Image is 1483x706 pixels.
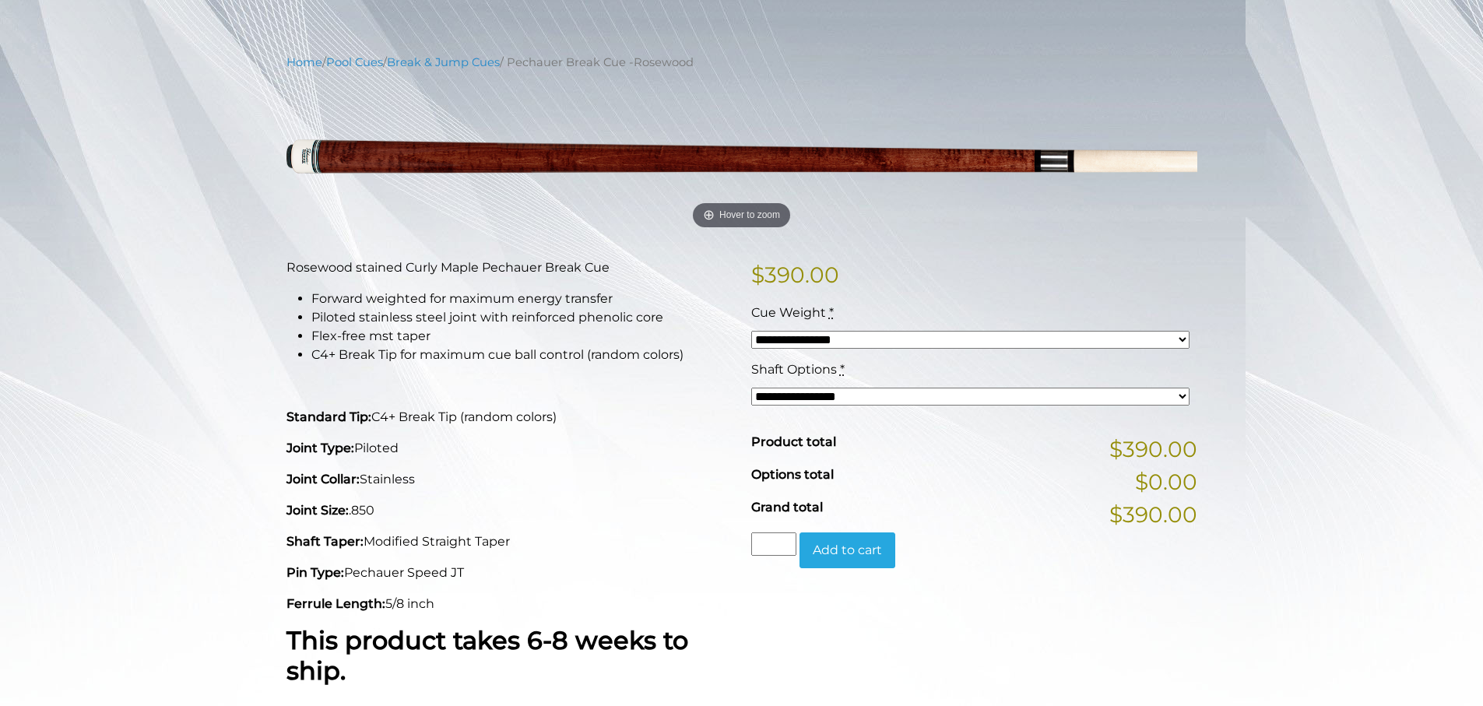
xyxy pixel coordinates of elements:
abbr: required [840,362,845,377]
span: Cue Weight [751,305,826,320]
strong: Joint Size: [286,503,349,518]
li: C4+ Break Tip for maximum cue ball control (random colors) [311,346,733,364]
strong: Joint Type: [286,441,354,455]
strong: Standard Tip: [286,409,371,424]
a: Home [286,55,322,69]
a: Break & Jump Cues [387,55,500,69]
li: Forward weighted for maximum energy transfer [311,290,733,308]
img: pechauer-break-rosewood-new.png [286,83,1197,234]
bdi: 390.00 [751,262,839,288]
p: Stainless [286,470,733,489]
span: Options total [751,467,834,482]
span: $0.00 [1135,465,1197,498]
span: $ [751,262,764,288]
span: Product total [751,434,836,449]
p: C4+ Break Tip (random colors) [286,408,733,427]
span: Shaft Options [751,362,837,377]
a: Hover to zoom [286,83,1197,234]
a: Pool Cues [326,55,383,69]
span: $390.00 [1109,433,1197,465]
nav: Breadcrumb [286,54,1197,71]
p: 5/8 inch [286,595,733,613]
p: Pechauer Speed JT [286,564,733,582]
strong: Joint Collar: [286,472,360,486]
strong: Ferrule Length: [286,596,385,611]
p: Piloted [286,439,733,458]
button: Add to cart [799,532,895,568]
li: Piloted stainless steel joint with reinforced phenolic core [311,308,733,327]
input: Product quantity [751,532,796,556]
li: Flex-free mst taper [311,327,733,346]
strong: This product takes 6-8 weeks to ship. [286,625,688,685]
span: Grand total [751,500,823,515]
abbr: required [829,305,834,320]
p: Modified Straight Taper [286,532,733,551]
p: .850 [286,501,733,520]
strong: Shaft Taper: [286,534,364,549]
strong: Pin Type: [286,565,344,580]
span: $390.00 [1109,498,1197,531]
p: Rosewood stained Curly Maple Pechauer Break Cue [286,258,733,277]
